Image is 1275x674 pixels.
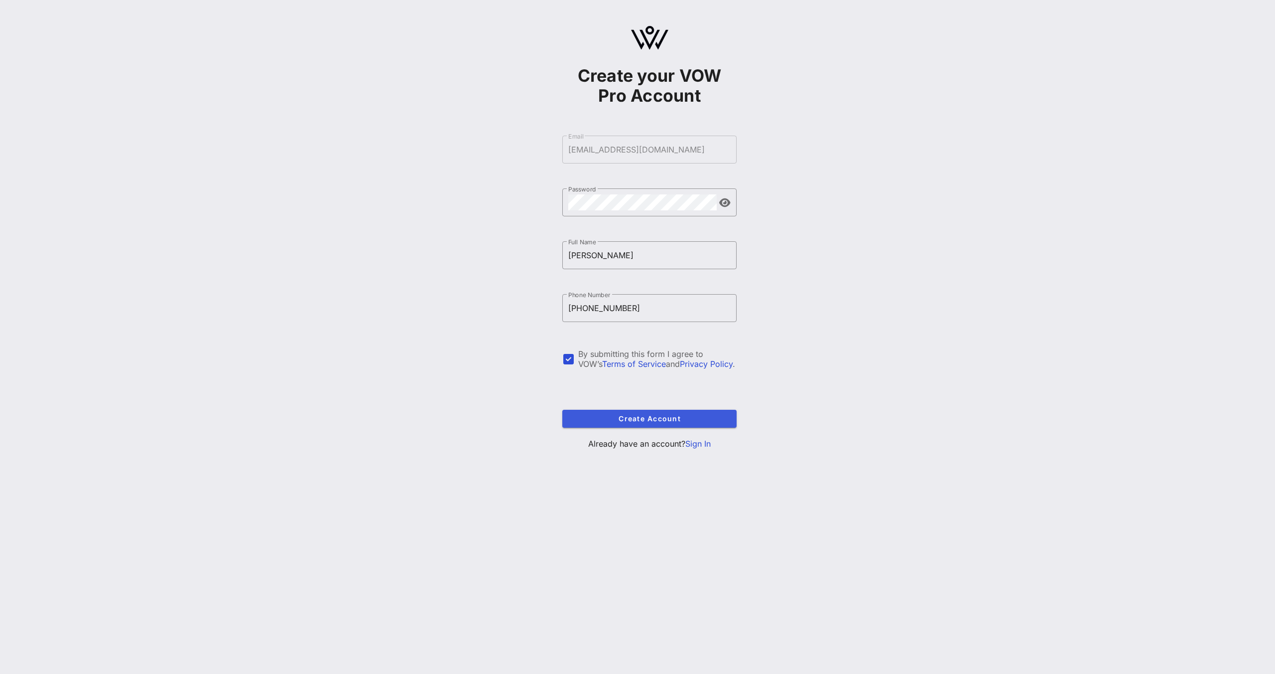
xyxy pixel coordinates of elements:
a: Terms of Service [602,359,666,369]
div: By submitting this form I agree to VOW’s and . [578,349,737,369]
a: Privacy Policy [680,359,733,369]
label: Phone Number [568,291,610,299]
h1: Create your VOW Pro Account [562,66,737,106]
p: Already have an account? [562,438,737,450]
button: append icon [719,198,731,208]
label: Email [568,133,584,140]
span: Create Account [570,414,729,423]
label: Password [568,185,596,193]
a: Sign In [685,439,711,449]
img: logo.svg [631,26,668,50]
button: Create Account [562,410,737,428]
label: Full Name [568,238,596,246]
